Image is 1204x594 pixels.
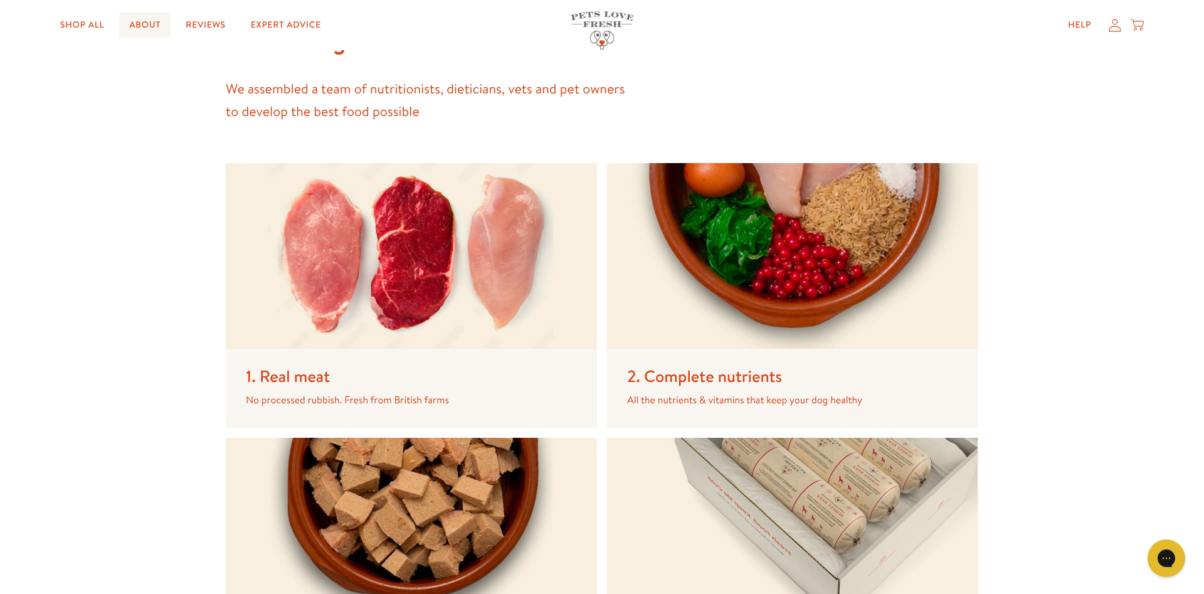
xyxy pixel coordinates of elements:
h3: 2. Complete nutrients [627,366,938,388]
p: All the nutrients & vitamins that keep your dog healthy [627,393,938,408]
a: Shop All [50,13,114,38]
p: No processed rubbish. Fresh from British farms [246,393,557,408]
a: About [119,13,171,38]
img: Pets Love Fresh [571,11,633,50]
p: We assembled a team of nutritionists, dieticians, vets and pet owners to develop the best food po... [226,77,627,123]
h3: 1. Real meat [246,366,557,388]
iframe: Gorgias live chat messenger [1141,535,1191,581]
a: Help [1058,13,1101,38]
a: Reviews [176,13,235,38]
a: Expert Advice [241,13,331,38]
